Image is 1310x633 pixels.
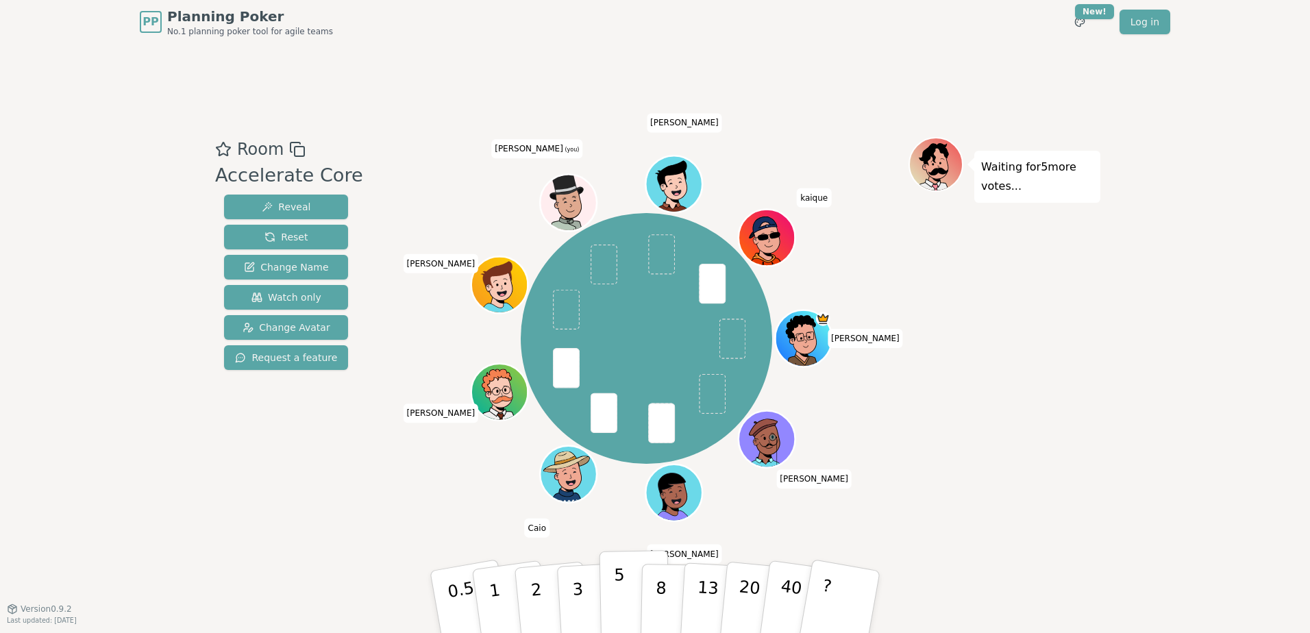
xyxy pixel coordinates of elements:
[243,321,330,334] span: Change Avatar
[815,312,830,326] span: Luis Oliveira is the host
[143,14,158,30] span: PP
[224,255,348,280] button: Change Name
[215,162,363,190] div: Accelerate Core
[224,285,348,310] button: Watch only
[7,604,72,615] button: Version0.9.2
[7,617,77,624] span: Last updated: [DATE]
[167,7,333,26] span: Planning Poker
[237,137,284,162] span: Room
[1075,4,1114,19] div: New!
[776,469,852,488] span: Click to change your name
[403,254,478,273] span: Click to change your name
[140,7,333,37] a: PPPlanning PokerNo.1 planning poker tool for agile teams
[224,225,348,249] button: Reset
[525,519,549,538] span: Click to change your name
[981,158,1093,196] p: Waiting for 5 more votes...
[21,604,72,615] span: Version 0.9.2
[224,195,348,219] button: Reveal
[224,345,348,370] button: Request a feature
[224,315,348,340] button: Change Avatar
[262,200,310,214] span: Reveal
[403,404,478,423] span: Click to change your name
[797,188,831,208] span: Click to change your name
[264,230,308,244] span: Reset
[563,147,580,153] span: (you)
[647,545,722,564] span: Click to change your name
[828,329,903,348] span: Click to change your name
[251,290,321,304] span: Watch only
[235,351,337,364] span: Request a feature
[1120,10,1170,34] a: Log in
[167,26,333,37] span: No.1 planning poker tool for agile teams
[541,176,595,229] button: Click to change your avatar
[1067,10,1092,34] button: New!
[491,139,582,158] span: Click to change your name
[647,113,722,132] span: Click to change your name
[215,137,232,162] button: Add as favourite
[244,260,328,274] span: Change Name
